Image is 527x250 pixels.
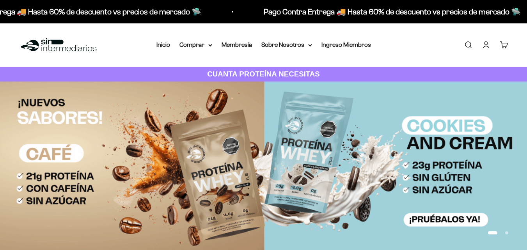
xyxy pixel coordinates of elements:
[262,5,519,18] p: Pago Contra Entrega 🚚 Hasta 60% de descuento vs precios de mercado 🛸
[261,40,312,50] summary: Sobre Nosotros
[156,41,170,48] a: Inicio
[207,70,320,78] strong: CUANTA PROTEÍNA NECESITAS
[179,40,212,50] summary: Comprar
[321,41,371,48] a: Ingreso Miembros
[222,41,252,48] a: Membresía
